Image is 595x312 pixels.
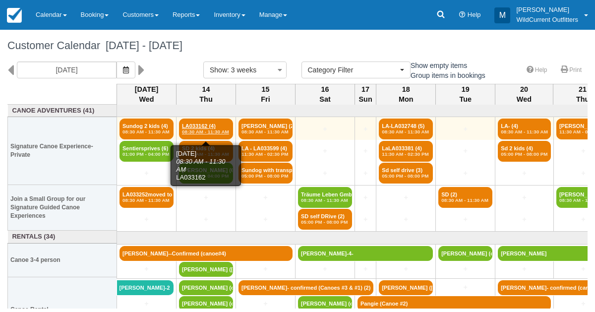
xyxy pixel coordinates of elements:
[379,192,433,203] a: +
[238,192,293,203] a: +
[241,151,290,157] em: 11:30 AM - 02:30 PM
[8,117,117,185] th: Signature Canoe Experience- Private
[459,12,466,18] i: Help
[238,280,373,295] a: [PERSON_NAME]- confirmed (Canoes #3 & #1) (2)
[182,129,230,135] em: 08:30 AM - 11:30 AM
[238,119,293,139] a: [PERSON_NAME] (2)08:30 AM - 11:30 AM
[308,65,398,75] span: Category Filter
[494,7,510,23] div: M
[498,214,551,225] a: +
[357,296,551,311] a: Pangie (Canoe #2)
[298,124,352,134] a: +
[382,173,430,179] em: 05:00 PM - 08:00 PM
[179,296,233,311] a: [PERSON_NAME] (canoe #2)
[468,11,481,18] span: Help
[357,192,373,203] a: +
[119,168,174,179] a: +
[236,84,296,105] th: 15 Fri
[122,197,171,203] em: 08:30 AM - 11:30 AM
[498,192,551,203] a: +
[438,214,492,225] a: +
[179,163,233,184] a: [PERSON_NAME] (6)01:00 PM - 04:00 PM
[498,141,551,162] a: Sd 2 kids (4)05:00 PM - 08:00 PM
[7,40,588,52] h1: Customer Calendar
[438,168,492,179] a: +
[498,264,551,274] a: +
[399,62,475,68] span: Show empty items
[495,84,553,105] th: 20 Wed
[298,209,352,230] a: SD self DRive (2)05:00 PM - 08:00 PM
[399,68,492,83] label: Group items in bookings
[119,141,174,162] a: Sentiersprives (6)01:00 PM - 04:00 PM
[301,62,411,78] button: Category Filter
[177,84,236,105] th: 14 Thu
[179,280,233,295] a: [PERSON_NAME] (canoe
[298,296,352,311] a: [PERSON_NAME] (can
[516,15,578,25] p: WildCurrent Outfitters
[379,141,433,162] a: LaLA033381 (4)11:30 AM - 02:30 PM
[399,71,493,78] span: Group items in bookings
[399,58,474,73] label: Show empty items
[241,129,290,135] em: 08:30 AM - 11:30 AM
[119,299,174,309] a: +
[298,264,352,274] a: +
[301,219,349,225] em: 05:00 PM - 08:00 PM
[182,173,230,179] em: 01:00 PM - 04:00 PM
[357,264,373,274] a: +
[379,264,433,274] a: +
[179,214,233,225] a: +
[376,84,436,105] th: 18 Mon
[357,168,373,179] a: +
[298,146,352,156] a: +
[438,146,492,156] a: +
[296,84,355,105] th: 16 Sat
[119,214,174,225] a: +
[298,187,352,208] a: Träume Leben GmbH - (2)08:30 AM - 11:30 AM
[203,62,287,78] button: Show: 3 weeks
[238,214,293,225] a: +
[301,197,349,203] em: 08:30 AM - 11:30 AM
[379,280,433,295] a: [PERSON_NAME] ([PERSON_NAME]
[379,214,433,225] a: +
[8,185,117,231] th: Join a Small Group for our Signature Guided Canoe Experiences
[357,214,373,225] a: +
[355,84,376,105] th: 17 Sun
[521,63,553,77] a: Help
[241,173,290,179] em: 05:00 PM - 08:00 PM
[122,129,171,135] em: 08:30 AM - 11:30 AM
[555,63,588,77] a: Print
[298,246,433,261] a: [PERSON_NAME]-4-
[298,168,352,179] a: +
[119,119,174,139] a: Sundog 2 kids (4)08:30 AM - 11:30 AM
[382,151,430,157] em: 11:30 AM - 02:30 PM
[117,84,177,105] th: [DATE] Wed
[117,280,174,295] a: [PERSON_NAME]-2
[238,264,293,274] a: +
[182,151,230,157] em: 08:30 AM - 11:30 AM
[7,8,22,23] img: checkfront-main-nav-mini-logo.png
[10,232,115,242] a: Rentals (34)
[438,282,492,293] a: +
[501,129,548,135] em: 08:30 AM - 11:30 AM
[436,84,495,105] th: 19 Tue
[238,141,293,162] a: LA - LA033599 (4)11:30 AM - 02:30 PM
[441,197,489,203] em: 08:30 AM - 11:30 AM
[438,187,492,208] a: SD (2)08:30 AM - 11:30 AM
[516,5,578,15] p: [PERSON_NAME]
[119,246,293,261] a: [PERSON_NAME]--Confirmed (canoe#4)
[179,262,233,277] a: [PERSON_NAME] ([PERSON_NAME]
[179,141,233,162] a: SD 2 kids (4)08:30 AM - 11:30 AM
[179,119,233,139] a: LA033162 (4)08:30 AM - 11:30 AM
[357,124,373,134] a: +
[210,66,227,74] span: Show
[100,39,182,52] span: [DATE] - [DATE]
[498,168,551,179] a: +
[382,129,430,135] em: 08:30 AM - 11:30 AM
[379,163,433,184] a: Sd self drive (3)05:00 PM - 08:00 PM
[501,151,548,157] em: 05:00 PM - 08:00 PM
[10,106,115,116] a: Canoe Adventures (41)
[238,163,293,184] a: Sundog with transpor (4)05:00 PM - 08:00 PM
[379,119,433,139] a: LA-LA032748 (5)08:30 AM - 11:30 AM
[119,264,174,274] a: +
[357,146,373,156] a: +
